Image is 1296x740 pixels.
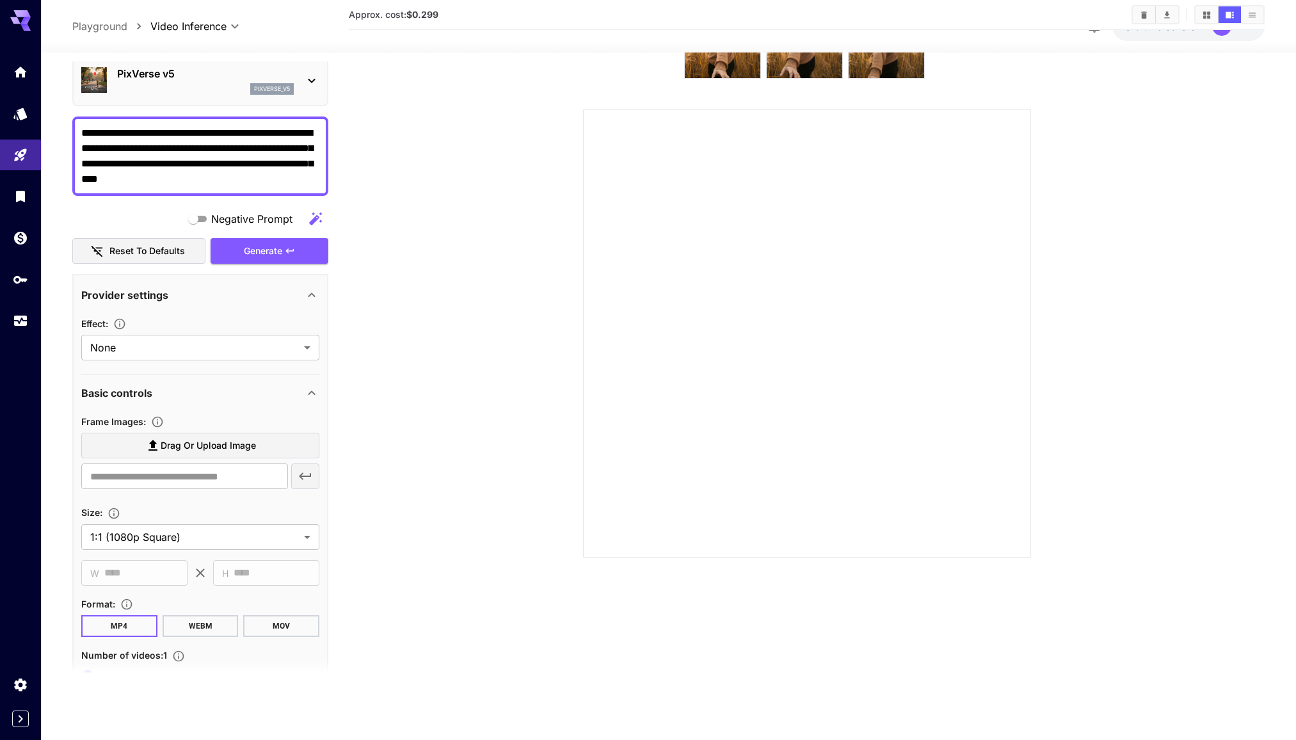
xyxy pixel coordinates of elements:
[81,280,319,310] div: Provider settings
[81,416,146,427] span: Frame Images :
[349,9,438,20] span: Approx. cost:
[222,566,228,581] span: H
[244,243,282,259] span: Generate
[72,238,205,264] button: Reset to defaults
[90,529,299,545] span: 1:1 (1080p Square)
[211,211,292,227] span: Negative Prompt
[81,318,108,329] span: Effect :
[163,615,239,637] button: WEBM
[1157,21,1202,32] span: credits left
[13,147,28,163] div: Playground
[81,287,168,303] p: Provider settings
[406,9,438,20] b: $0.299
[167,650,190,663] button: Specify how many videos to generate in a single request. Each video generation will be charged se...
[13,106,28,122] div: Models
[72,19,127,34] a: Playground
[243,615,319,637] button: MOV
[1125,21,1157,32] span: $13.84
[13,271,28,287] div: API Keys
[161,438,256,454] span: Drag or upload image
[1241,6,1263,23] button: Show media in list view
[13,230,28,246] div: Wallet
[90,566,99,581] span: W
[1133,6,1155,23] button: Clear All
[81,378,319,408] div: Basic controls
[81,615,157,637] button: MP4
[13,188,28,204] div: Library
[102,507,125,520] button: Adjust the dimensions of the generated image by specifying its width and height in pixels, or sel...
[81,650,167,661] span: Number of videos : 1
[211,238,328,264] button: Generate
[72,19,150,34] nav: breadcrumb
[150,19,227,34] span: Video Inference
[81,61,319,100] div: PixVerse v5pixverse_v5
[13,64,28,80] div: Home
[254,84,290,93] p: pixverse_v5
[13,677,28,693] div: Settings
[81,433,319,459] label: Drag or upload image
[1219,6,1241,23] button: Show media in video view
[1194,5,1265,24] div: Show media in grid viewShow media in video viewShow media in list view
[1132,5,1180,24] div: Clear AllDownload All
[13,313,28,329] div: Usage
[81,507,102,518] span: Size :
[1196,6,1218,23] button: Show media in grid view
[90,340,299,355] span: None
[12,711,29,727] button: Expand sidebar
[1156,6,1178,23] button: Download All
[115,598,138,611] button: Choose the file format for the output video.
[81,599,115,609] span: Format :
[117,66,294,81] p: PixVerse v5
[146,415,169,428] button: Upload frame images.
[81,385,152,401] p: Basic controls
